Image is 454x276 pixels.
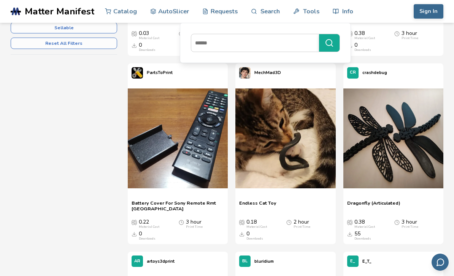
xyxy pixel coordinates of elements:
div: 3 hour [186,219,203,229]
img: PartsToPrint's profile [132,67,143,79]
div: Material Cost [246,225,267,229]
span: CR [350,70,356,75]
div: 0.03 [139,30,159,40]
span: Downloads [132,231,137,237]
div: 0 [139,42,156,52]
div: Downloads [139,237,156,241]
div: 0.18 [246,219,267,229]
div: Print Time [294,225,310,229]
div: 0 [354,42,371,52]
div: Downloads [246,237,263,241]
span: BL [242,259,248,264]
span: Downloads [347,231,352,237]
div: 0 [246,231,263,241]
div: Downloads [354,48,371,52]
a: Battery Cover For Sony Remote Rmt [GEOGRAPHIC_DATA] [132,200,224,211]
div: 0.38 [354,30,375,40]
span: Downloads [239,231,244,237]
p: crashdebug [362,69,387,77]
span: Average Print Time [286,219,292,225]
a: PartsToPrint's profilePartsToPrint [128,63,176,82]
div: Print Time [402,36,418,40]
div: Material Cost [354,36,375,40]
div: 3 hour [402,30,418,40]
div: Downloads [354,237,371,241]
a: MechMad3D's profileMechMad3D [235,63,285,82]
span: E_ [350,259,355,264]
span: Matter Manifest [25,6,94,17]
div: Print Time [402,225,418,229]
div: Material Cost [139,36,159,40]
div: Material Cost [354,225,375,229]
span: Average Print Time [179,30,184,36]
span: Average Cost [132,219,137,225]
button: Reset All Filters [11,38,117,49]
p: bluridium [254,257,274,265]
button: Send feedback via email [432,254,449,271]
div: 55 [354,231,371,241]
p: artoys3dprint [147,257,175,265]
a: Dragonfly (Articulated) [347,200,400,211]
span: Average Print Time [394,30,400,36]
span: Average Print Time [179,219,184,225]
div: 2 hour [294,219,310,229]
img: MechMad3D's profile [239,67,251,79]
p: PartsToPrint [147,69,173,77]
span: Average Print Time [394,219,400,225]
p: E_T_ [362,257,371,265]
div: 0.38 [354,219,375,229]
p: MechMad3D [254,69,281,77]
div: 0.22 [139,219,159,229]
span: Downloads [132,42,137,48]
a: Endless Cat Toy [239,200,276,211]
span: AR [134,259,140,264]
div: 0 [139,231,156,241]
div: 3 hour [402,219,418,229]
button: Sign In [414,4,443,19]
span: Average Cost [132,30,137,36]
div: Print Time [186,225,203,229]
div: Material Cost [139,225,159,229]
div: Downloads [139,48,156,52]
span: Average Cost [347,219,352,225]
button: Sellable [11,22,117,33]
span: Average Cost [239,219,244,225]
